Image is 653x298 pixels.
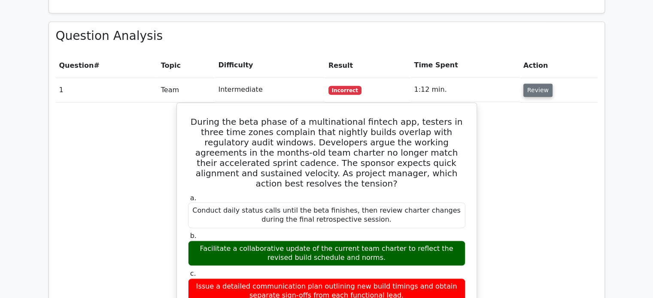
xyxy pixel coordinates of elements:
[188,241,465,266] div: Facilitate a collaborative update of the current team charter to reflect the revised build schedu...
[520,53,598,78] th: Action
[56,78,158,102] td: 1
[215,78,325,102] td: Intermediate
[190,194,197,202] span: a.
[410,53,520,78] th: Time Spent
[523,84,553,97] button: Review
[215,53,325,78] th: Difficulty
[188,202,465,228] div: Conduct daily status calls until the beta finishes, then review charter changes during the final ...
[59,61,94,69] span: Question
[56,29,598,43] h3: Question Analysis
[410,78,520,102] td: 1:12 min.
[325,53,411,78] th: Result
[328,86,361,94] span: Incorrect
[187,117,466,189] h5: During the beta phase of a multinational fintech app, testers in three time zones complain that n...
[190,269,196,277] span: c.
[190,232,197,240] span: b.
[56,53,158,78] th: #
[158,53,215,78] th: Topic
[158,78,215,102] td: Team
